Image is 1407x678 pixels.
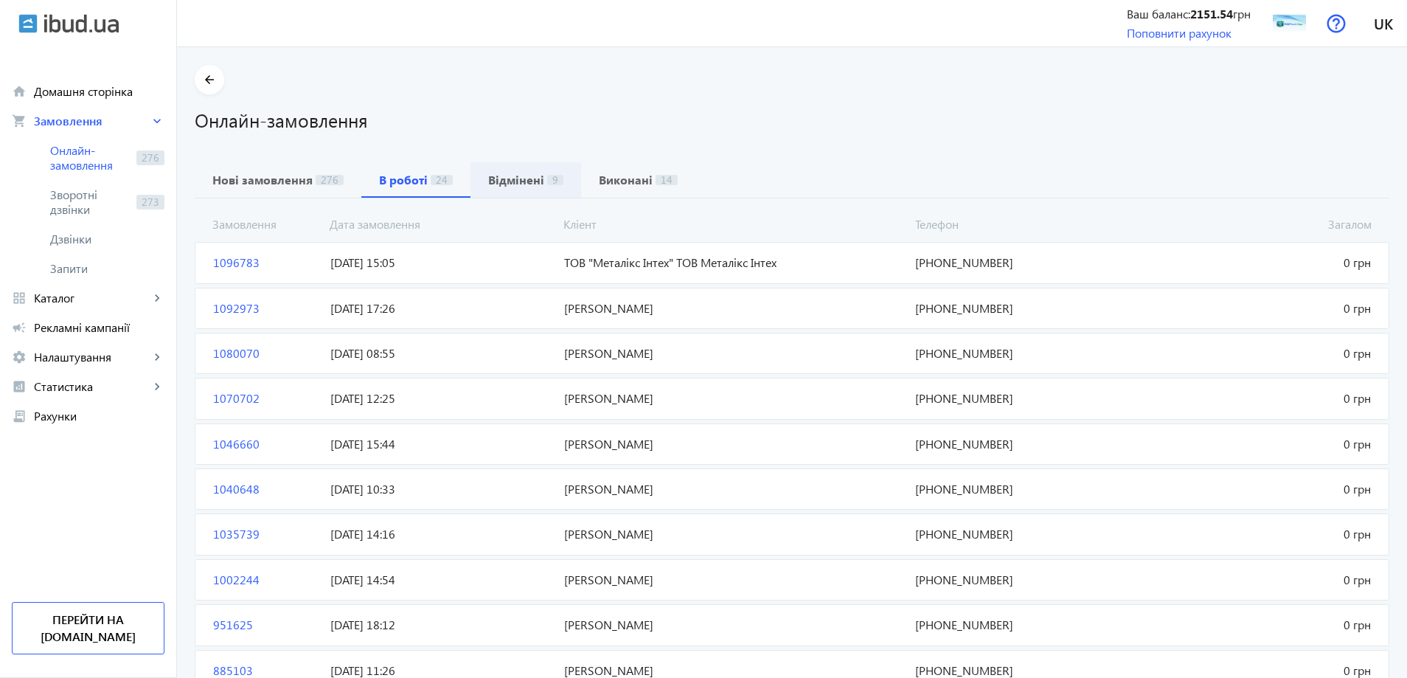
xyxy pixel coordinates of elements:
span: [PHONE_NUMBER] [909,436,1143,452]
span: [PHONE_NUMBER] [909,526,1143,542]
mat-icon: keyboard_arrow_right [150,379,164,394]
span: Замовлення [34,114,150,128]
span: [PERSON_NAME] [558,390,909,407]
span: [DATE] 10:33 [324,481,558,497]
span: Дата замовлення [324,216,558,232]
span: 1080070 [207,345,324,362]
span: Загалом [1143,216,1378,232]
div: Ваш баланс: грн [1127,6,1251,22]
span: [DATE] 15:05 [324,255,558,271]
span: 0 грн [1143,255,1377,271]
span: [DATE] 14:54 [324,572,558,588]
img: help.svg [1327,14,1346,33]
span: Замовлення [206,216,324,232]
a: Перейти на [DOMAIN_NAME] [12,602,164,654]
span: 0 грн [1143,436,1377,452]
span: Кліент [557,216,909,232]
span: 1070702 [207,390,324,407]
span: Рахунки [34,409,164,423]
span: [DATE] 08:55 [324,345,558,362]
span: [PHONE_NUMBER] [909,572,1143,588]
span: Дзвінки [50,232,164,246]
span: 24 [431,175,453,185]
span: 0 грн [1143,300,1377,316]
span: 1040648 [207,481,324,497]
span: 0 грн [1143,481,1377,497]
b: 2151.54 [1190,6,1233,21]
span: [PHONE_NUMBER] [909,617,1143,633]
span: Статистика [34,379,150,394]
mat-icon: keyboard_arrow_right [150,114,164,128]
span: 276 [136,151,164,165]
a: Поповнити рахунок [1127,25,1231,41]
span: Телефон [909,216,1144,232]
span: [PHONE_NUMBER] [909,345,1143,362]
b: Виконані [599,174,653,186]
span: Запити [50,261,164,276]
span: 273 [136,195,164,210]
span: 9 [547,175,563,185]
mat-icon: arrow_back [201,71,219,89]
mat-icon: keyboard_arrow_right [150,291,164,305]
span: 951625 [207,617,324,633]
span: [PHONE_NUMBER] [909,300,1143,316]
mat-icon: receipt_long [12,409,27,423]
span: 276 [316,175,344,185]
span: [PERSON_NAME] [558,526,909,542]
span: 0 грн [1143,572,1377,588]
span: [PERSON_NAME] [558,481,909,497]
span: 1092973 [207,300,324,316]
span: [PERSON_NAME] [558,300,909,316]
span: 14 [656,175,678,185]
mat-icon: analytics [12,379,27,394]
span: 1096783 [207,255,324,271]
span: 1035739 [207,526,324,542]
span: Каталог [34,291,150,305]
img: ibud_text.svg [44,14,119,33]
span: 1002244 [207,572,324,588]
span: [PERSON_NAME] [558,436,909,452]
span: [DATE] 15:44 [324,436,558,452]
span: [DATE] 17:26 [324,300,558,316]
span: ТОВ "Металікс Інтех" ТОВ Металікс Інтех [558,255,909,271]
span: [DATE] 18:12 [324,617,558,633]
span: uk [1374,14,1393,32]
span: Онлайн-замовлення [50,143,131,173]
span: [PERSON_NAME] [558,572,909,588]
span: 0 грн [1143,526,1377,542]
span: [PHONE_NUMBER] [909,390,1143,407]
span: 1046660 [207,436,324,452]
mat-icon: settings [12,350,27,364]
b: Нові замовлення [212,174,313,186]
span: Рекламні кампанії [34,320,164,335]
span: [PHONE_NUMBER] [909,481,1143,497]
mat-icon: home [12,84,27,99]
img: 124745fad4796907db1583131785263-3cabc73a58.jpg [1273,7,1306,40]
span: 0 грн [1143,617,1377,633]
mat-icon: campaign [12,320,27,335]
b: В роботі [379,174,428,186]
mat-icon: shopping_cart [12,114,27,128]
mat-icon: grid_view [12,291,27,305]
span: 0 грн [1143,390,1377,407]
span: Зворотні дзвінки [50,187,131,217]
span: [DATE] 12:25 [324,390,558,407]
span: [DATE] 14:16 [324,526,558,542]
span: Домашня сторінка [34,84,164,99]
span: [PHONE_NUMBER] [909,255,1143,271]
mat-icon: keyboard_arrow_right [150,350,164,364]
b: Відмінені [488,174,544,186]
span: 0 грн [1143,345,1377,362]
h1: Онлайн-замовлення [195,107,1389,133]
img: ibud.svg [18,14,38,33]
span: [PERSON_NAME] [558,345,909,362]
span: [PERSON_NAME] [558,617,909,633]
span: Налаштування [34,350,150,364]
